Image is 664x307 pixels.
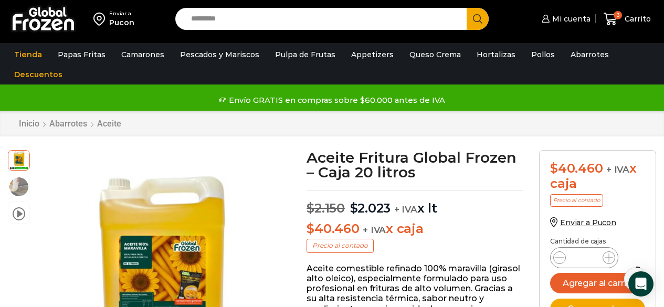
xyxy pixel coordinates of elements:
[601,7,654,31] a: 3 Carrito
[550,161,558,176] span: $
[574,250,594,265] input: Product quantity
[18,119,40,129] a: Inicio
[109,10,134,17] div: Enviar a
[307,221,359,236] bdi: 40.460
[270,45,341,65] a: Pulpa de Frutas
[8,149,29,170] span: aceite maravilla
[9,65,68,84] a: Descuentos
[8,176,29,197] span: aceite para freir
[307,221,523,237] p: x caja
[560,218,616,227] span: Enviar a Pucon
[52,45,111,65] a: Papas Fritas
[307,200,345,216] bdi: 2.150
[394,204,417,215] span: + IVA
[350,200,391,216] bdi: 2.023
[526,45,560,65] a: Pollos
[471,45,521,65] a: Hortalizas
[550,14,591,24] span: Mi cuenta
[539,8,591,29] a: Mi cuenta
[307,190,523,216] p: x lt
[109,17,134,28] div: Pucon
[49,119,88,129] a: Abarrotes
[614,11,622,19] span: 3
[363,225,386,235] span: + IVA
[550,161,603,176] bdi: 40.460
[404,45,466,65] a: Queso Crema
[606,164,629,175] span: + IVA
[628,271,654,297] div: Open Intercom Messenger
[565,45,614,65] a: Abarrotes
[350,200,358,216] span: $
[307,200,314,216] span: $
[550,273,645,293] button: Agregar al carrito
[550,161,645,192] div: x caja
[550,238,645,245] p: Cantidad de cajas
[467,8,489,30] button: Search button
[622,14,651,24] span: Carrito
[346,45,399,65] a: Appetizers
[307,150,523,179] h1: Aceite Fritura Global Frozen – Caja 20 litros
[550,194,603,207] p: Precio al contado
[97,119,122,129] a: Aceite
[93,10,109,28] img: address-field-icon.svg
[550,218,616,227] a: Enviar a Pucon
[9,45,47,65] a: Tienda
[307,221,314,236] span: $
[175,45,265,65] a: Pescados y Mariscos
[18,119,122,129] nav: Breadcrumb
[307,239,374,252] p: Precio al contado
[116,45,170,65] a: Camarones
